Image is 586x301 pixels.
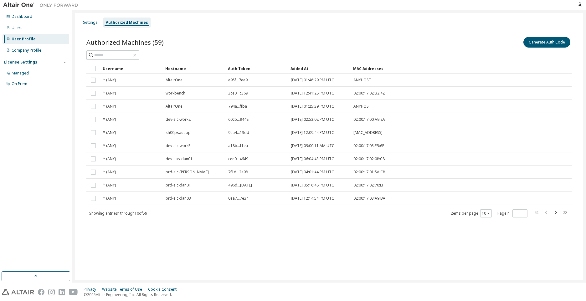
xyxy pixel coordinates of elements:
[83,20,98,25] div: Settings
[353,117,385,122] span: 02:00:17:00:A9:2A
[228,130,249,135] span: 9aa4...13dd
[228,117,249,122] span: 60cb...9448
[353,143,384,148] span: 02:00:17:03:EB:6F
[2,289,34,295] img: altair_logo.svg
[353,64,506,74] div: MAC Addresses
[59,289,65,295] img: linkedin.svg
[166,78,182,83] span: AltairOne
[166,156,193,161] span: dev-sas-dan01
[166,104,182,109] span: AltairOne
[102,287,148,292] div: Website Terms of Use
[165,64,223,74] div: Hostname
[228,183,252,188] span: 496d...[DATE]
[353,183,384,188] span: 02:00:17:02:70:EF
[103,117,116,122] span: * (ANY)
[48,289,55,295] img: instagram.svg
[353,156,385,161] span: 02:00:17:02:08:C8
[228,156,248,161] span: cee0...4649
[69,289,78,295] img: youtube.svg
[4,60,37,65] div: License Settings
[103,104,116,109] span: * (ANY)
[12,14,32,19] div: Dashboard
[291,130,334,135] span: [DATE] 12:09:44 PM UTC
[166,196,191,201] span: prd-slc-dan03
[3,2,81,8] img: Altair One
[38,289,44,295] img: facebook.svg
[89,211,147,216] span: Showing entries 1 through 10 of 59
[228,64,285,74] div: Auth Token
[353,170,385,175] span: 02:00:17:01:5A:C8
[228,78,248,83] span: e95f...7ee9
[12,71,29,76] div: Managed
[228,196,249,201] span: 0ea7...7e34
[291,117,334,122] span: [DATE] 02:52:02 PM UTC
[103,183,116,188] span: * (ANY)
[106,20,148,25] div: Authorized Machines
[84,292,180,297] p: © 2025 Altair Engineering, Inc. All Rights Reserved.
[103,156,116,161] span: * (ANY)
[103,130,116,135] span: * (ANY)
[291,78,334,83] span: [DATE] 01:46:29 PM UTC
[12,81,27,86] div: On Prem
[291,170,334,175] span: [DATE] 04:01:44 PM UTC
[103,78,116,83] span: * (ANY)
[353,104,371,109] span: ANYHOST
[291,156,334,161] span: [DATE] 06:04:43 PM UTC
[84,287,102,292] div: Privacy
[166,117,191,122] span: dev-slc-work2
[103,170,116,175] span: * (ANY)
[450,209,492,217] span: Items per page
[12,37,36,42] div: User Profile
[86,38,164,47] span: Authorized Machines (59)
[166,130,191,135] span: sh00psasapp
[103,143,116,148] span: * (ANY)
[291,183,334,188] span: [DATE] 05:16:48 PM UTC
[290,64,348,74] div: Added At
[497,209,527,217] span: Page n.
[103,91,116,96] span: * (ANY)
[228,143,248,148] span: a18b...f1ea
[523,37,570,48] button: Generate Auth Code
[166,143,191,148] span: dev-slc-work5
[291,104,334,109] span: [DATE] 01:25:39 PM UTC
[166,91,185,96] span: workbench
[166,183,191,188] span: prd-slc-dan01
[12,25,23,30] div: Users
[291,196,334,201] span: [DATE] 12:14:54 PM UTC
[103,196,116,201] span: * (ANY)
[353,196,385,201] span: 02:00:17:03:A9:BA
[228,104,247,109] span: 794a...ffba
[103,64,160,74] div: Username
[166,170,209,175] span: prd-slc-[PERSON_NAME]
[353,130,383,135] span: [MAC_ADDRESS]
[148,287,180,292] div: Cookie Consent
[353,91,385,96] span: 02:00:17:02:B2:42
[228,170,248,175] span: 7f1d...2a98
[228,91,248,96] span: 3ce0...c369
[353,78,371,83] span: ANYHOST
[12,48,41,53] div: Company Profile
[291,143,334,148] span: [DATE] 09:00:11 AM UTC
[291,91,334,96] span: [DATE] 12:41:28 PM UTC
[482,211,490,216] button: 10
